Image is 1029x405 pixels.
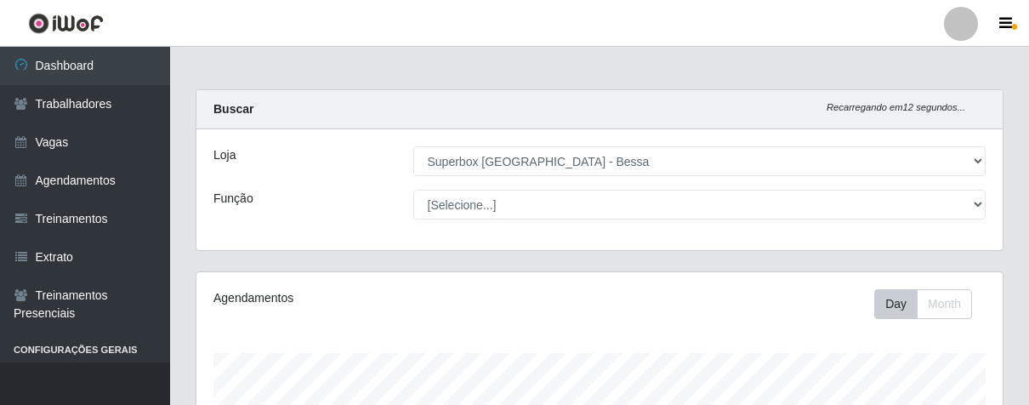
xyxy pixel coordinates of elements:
strong: Buscar [213,102,253,116]
i: Recarregando em 12 segundos... [827,102,965,112]
img: CoreUI Logo [28,13,104,34]
button: Day [874,289,918,319]
div: Agendamentos [213,289,520,307]
div: First group [874,289,972,319]
label: Função [213,190,253,208]
label: Loja [213,146,236,164]
div: Toolbar with button groups [874,289,986,319]
button: Month [917,289,972,319]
